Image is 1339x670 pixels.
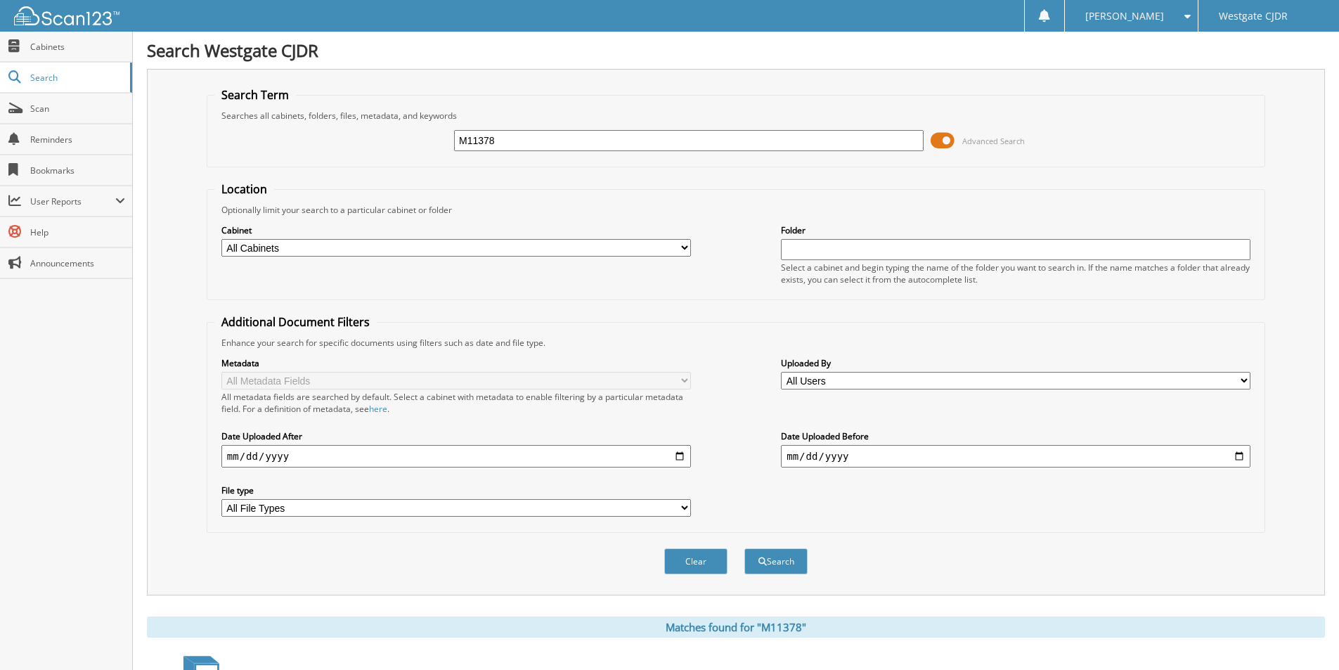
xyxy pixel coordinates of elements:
span: Search [30,72,123,84]
div: All metadata fields are searched by default. Select a cabinet with metadata to enable filtering b... [221,391,691,415]
img: scan123-logo-white.svg [14,6,119,25]
label: Uploaded By [781,357,1250,369]
div: Searches all cabinets, folders, files, metadata, and keywords [214,110,1257,122]
span: Help [30,226,125,238]
button: Clear [664,548,727,574]
span: Cabinets [30,41,125,53]
legend: Search Term [214,87,296,103]
legend: Additional Document Filters [214,314,377,330]
span: Bookmarks [30,165,125,176]
span: Scan [30,103,125,115]
a: here [369,403,387,415]
span: Reminders [30,134,125,146]
label: Date Uploaded Before [781,430,1250,442]
h1: Search Westgate CJDR [147,39,1325,62]
span: Announcements [30,257,125,269]
label: Folder [781,224,1250,236]
div: Optionally limit your search to a particular cabinet or folder [214,204,1257,216]
div: Enhance your search for specific documents using filters such as date and file type. [214,337,1257,349]
span: Westgate CJDR [1219,12,1288,20]
input: start [221,445,691,468]
label: Metadata [221,357,691,369]
input: end [781,445,1250,468]
label: File type [221,484,691,496]
div: Matches found for "M11378" [147,617,1325,638]
label: Cabinet [221,224,691,236]
label: Date Uploaded After [221,430,691,442]
span: [PERSON_NAME] [1085,12,1164,20]
button: Search [744,548,808,574]
legend: Location [214,181,274,197]
span: Advanced Search [962,136,1025,146]
div: Select a cabinet and begin typing the name of the folder you want to search in. If the name match... [781,262,1250,285]
span: User Reports [30,195,115,207]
